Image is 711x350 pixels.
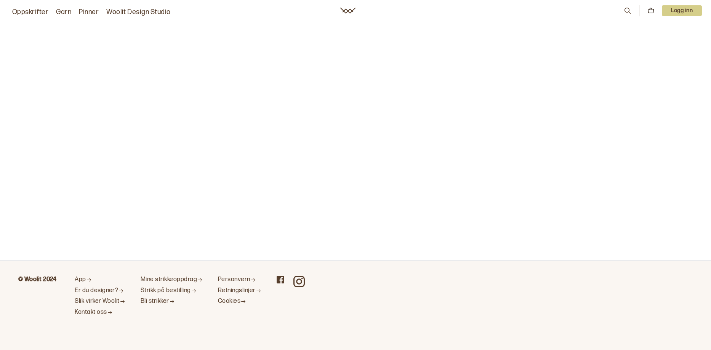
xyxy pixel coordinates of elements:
a: Garn [56,7,71,17]
p: Logg inn [662,5,702,16]
a: Retningslinjer [218,287,261,295]
a: Woolit Design Studio [106,7,171,17]
button: User dropdown [662,5,702,16]
a: Er du designer? [75,287,125,295]
a: App [75,276,125,284]
a: Cookies [218,297,261,305]
a: Strikk på bestilling [141,287,203,295]
a: Woolit [340,8,355,14]
a: Oppskrifter [12,7,48,17]
a: Pinner [79,7,99,17]
a: Woolit on Facebook [277,276,284,283]
a: Kontakt oss [75,309,125,317]
a: Woolit on Instagram [293,276,305,287]
b: © Woolit 2024 [18,276,56,283]
a: Slik virker Woolit [75,297,125,305]
a: Mine strikkeoppdrag [141,276,203,284]
a: Personvern [218,276,261,284]
a: Bli strikker [141,297,203,305]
